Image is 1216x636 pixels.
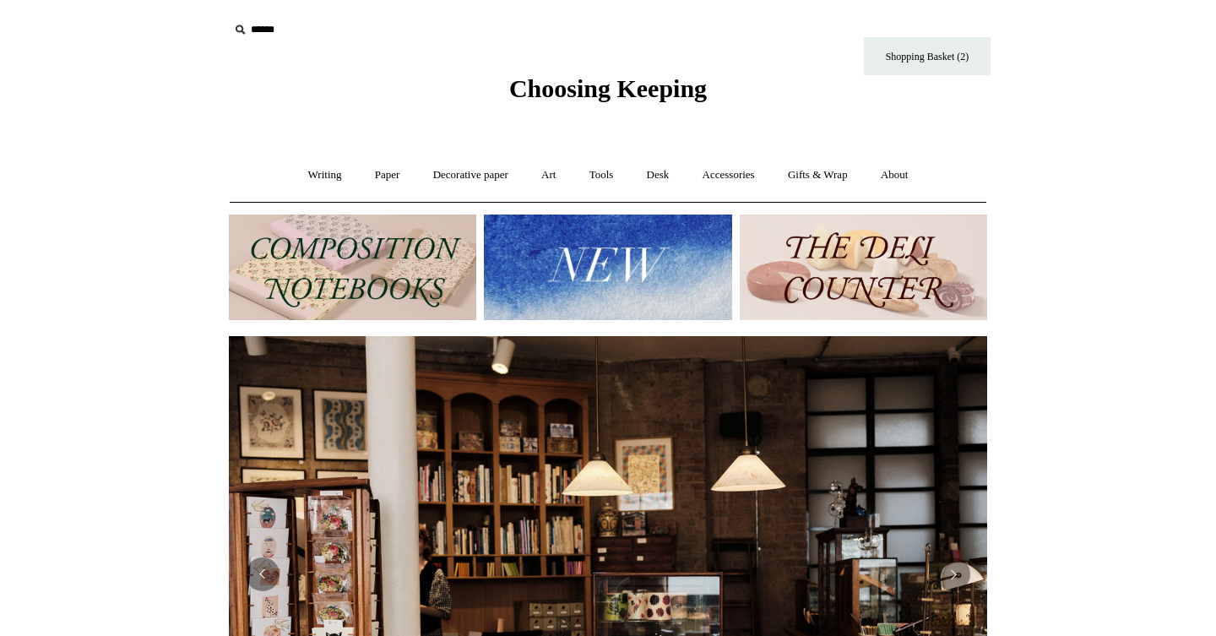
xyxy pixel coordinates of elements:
button: Previous [246,557,280,591]
a: Choosing Keeping [509,88,707,100]
a: About [866,153,924,198]
a: Paper [360,153,415,198]
a: Gifts & Wrap [773,153,863,198]
a: Decorative paper [418,153,524,198]
a: Accessories [687,153,770,198]
a: Tools [574,153,629,198]
img: The Deli Counter [740,215,987,320]
a: Shopping Basket (2) [864,37,991,75]
a: Art [526,153,571,198]
span: Choosing Keeping [509,74,707,102]
img: New.jpg__PID:f73bdf93-380a-4a35-bcfe-7823039498e1 [484,215,731,320]
a: Writing [293,153,357,198]
a: Desk [632,153,685,198]
button: Next [936,557,970,591]
img: 202302 Composition ledgers.jpg__PID:69722ee6-fa44-49dd-a067-31375e5d54ec [229,215,476,320]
